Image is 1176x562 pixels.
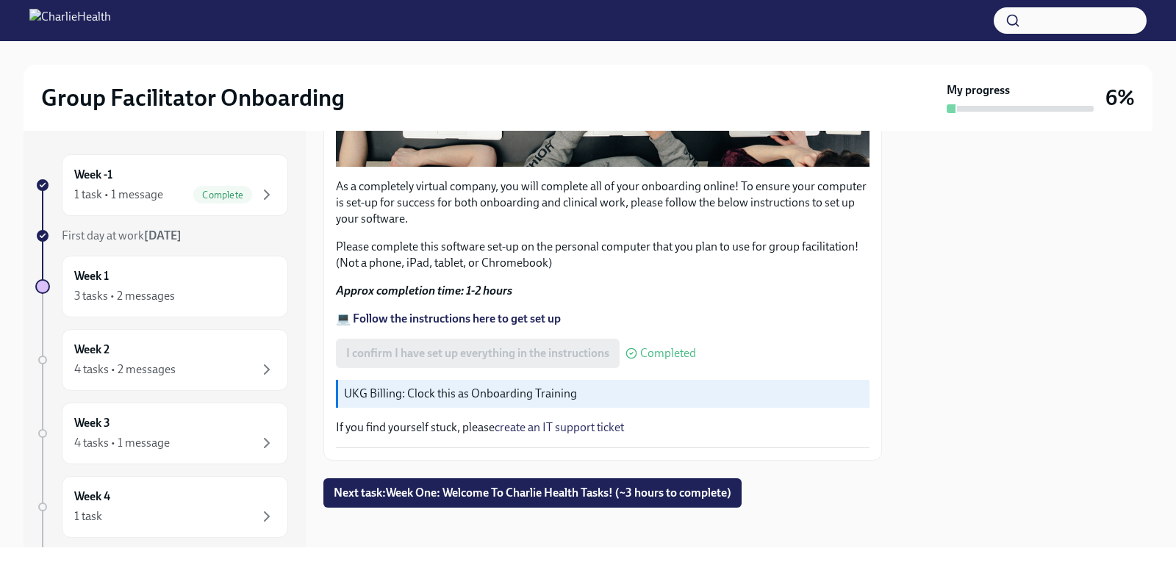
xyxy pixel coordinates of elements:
a: 💻 Follow the instructions here to get set up [336,311,561,325]
div: 1 task • 1 message [74,187,163,203]
h6: Week 4 [74,489,110,505]
h6: Week -1 [74,167,112,183]
div: 4 tasks • 1 message [74,435,170,451]
span: Complete [193,190,252,201]
a: Week 13 tasks • 2 messages [35,256,288,317]
img: CharlieHealth [29,9,111,32]
a: create an IT support ticket [495,420,624,434]
h3: 6% [1105,84,1135,111]
a: Week 34 tasks • 1 message [35,403,288,464]
strong: Approx completion time: 1-2 hours [336,284,512,298]
span: First day at work [62,228,182,242]
h2: Group Facilitator Onboarding [41,83,345,112]
p: UKG Billing: Clock this as Onboarding Training [344,386,864,402]
strong: My progress [947,82,1010,98]
button: Next task:Week One: Welcome To Charlie Health Tasks! (~3 hours to complete) [323,478,742,508]
p: If you find yourself stuck, please [336,419,870,436]
div: 3 tasks • 2 messages [74,288,175,304]
p: As a completely virtual company, you will complete all of your onboarding online! To ensure your ... [336,179,870,227]
div: 4 tasks • 2 messages [74,361,176,378]
strong: [DATE] [144,228,182,242]
a: Week -11 task • 1 messageComplete [35,154,288,216]
a: Week 41 task [35,476,288,538]
div: 1 task [74,508,102,525]
a: Week 24 tasks • 2 messages [35,329,288,391]
h6: Week 1 [74,268,109,284]
span: Next task : Week One: Welcome To Charlie Health Tasks! (~3 hours to complete) [334,486,731,500]
h6: Week 2 [74,342,110,358]
h6: Week 3 [74,415,110,431]
a: First day at work[DATE] [35,228,288,244]
span: Completed [640,347,696,359]
p: Please complete this software set-up on the personal computer that you plan to use for group faci... [336,239,870,271]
